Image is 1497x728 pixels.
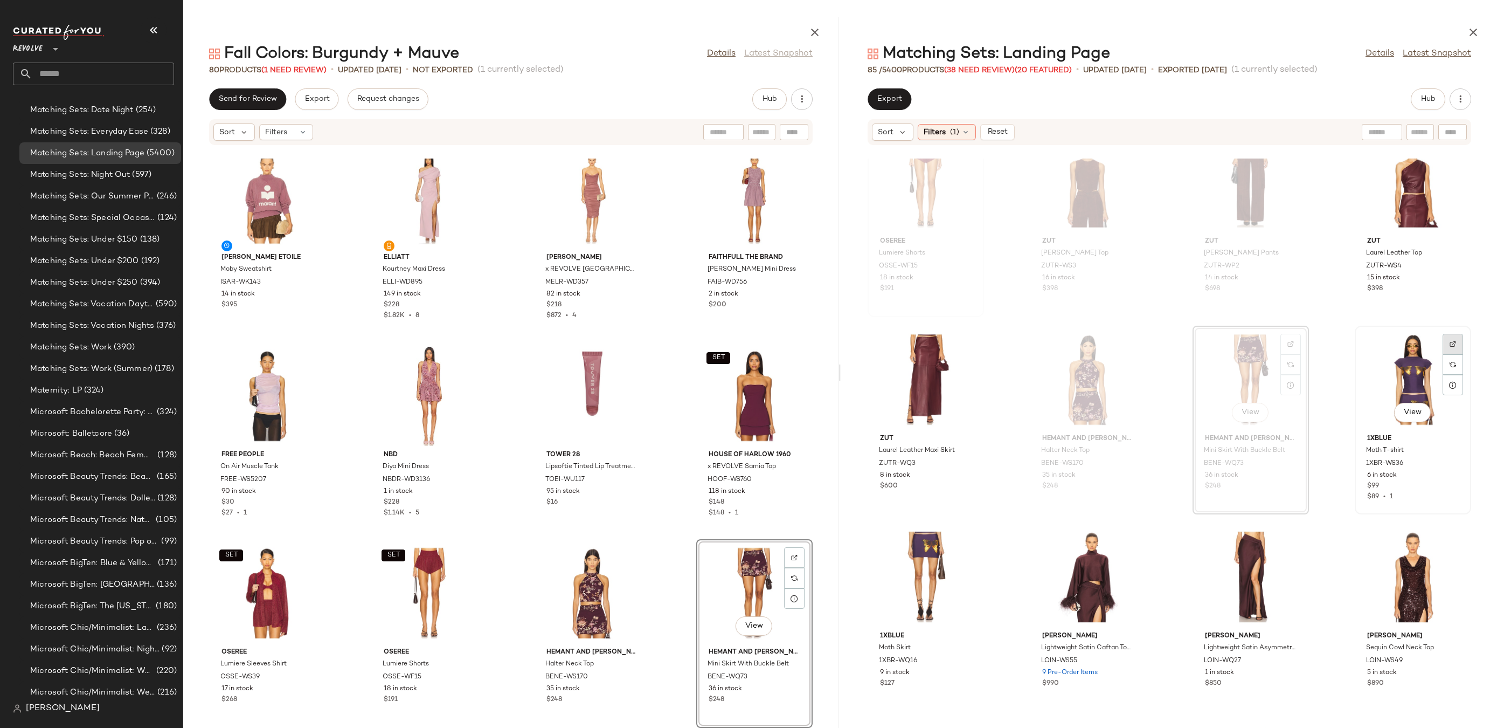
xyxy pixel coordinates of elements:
button: SET [382,550,405,561]
span: $1.14K [384,510,405,517]
span: $89 [1367,493,1379,500]
img: svg%3e [868,49,878,59]
span: ELLIATT [384,253,475,263]
span: Mini Skirt With Buckle Belt [708,660,789,669]
span: (236) [155,622,177,634]
span: (180) [154,600,177,613]
span: • [1151,64,1154,77]
span: ZUTR-WS4 [1366,262,1402,271]
span: $30 [221,498,234,507]
span: Matching Sets: Vacation Daytime [30,298,154,311]
span: ELLI-WD895 [383,278,422,287]
span: 14 in stock [221,290,255,299]
span: (178) [153,363,174,375]
span: $99 [1367,482,1379,491]
span: Laurel Leather Maxi Skirt [879,446,955,456]
span: SET [387,552,400,559]
span: Microsoft Beauty Trends: Natural [30,514,154,526]
span: Microsoft BigTen: The [US_STATE][GEOGRAPHIC_DATA] [30,600,154,613]
span: 14 in stock [1205,273,1238,283]
span: LOIN-WQ27 [1204,656,1241,666]
span: • [405,312,415,319]
span: $16 [546,498,558,507]
button: SET [219,550,243,561]
span: (220) [154,665,177,677]
span: (1 currently selected) [1231,64,1318,77]
span: (138) [138,233,160,246]
img: BENE-WQ73_V1.jpg [1196,329,1305,430]
span: Halter Neck Top [545,660,594,669]
span: $698 [1205,284,1220,294]
span: 8 in stock [880,471,910,480]
span: BENE-WQ73 [708,672,747,682]
span: Microsoft: Balletcore [30,428,112,440]
span: (5400) [144,147,175,160]
span: (99) [159,535,177,548]
span: • [406,64,408,77]
span: Free People [221,450,313,460]
img: 1XBR-WQ16_V1.jpg [871,527,980,627]
span: 9 Pre-Order Items [1042,668,1098,678]
span: SET [224,552,238,559]
span: 1 in stock [1205,668,1234,678]
p: updated [DATE] [338,65,401,76]
img: OSSE-WS39_V1.jpg [213,543,322,643]
span: Lumiere Shorts [879,249,925,258]
span: [PERSON_NAME] Etoile [221,253,313,263]
span: FREE-WS5207 [220,475,266,485]
button: View [736,616,772,636]
span: Matching Sets: Work [30,341,112,354]
span: 1 [1390,493,1393,500]
span: OSSE-WS39 [220,672,260,682]
span: Matching Sets: Under $200 [30,255,139,267]
span: • [562,312,572,319]
span: (324) [82,384,104,397]
span: 8 [415,312,419,319]
span: 15 in stock [1367,273,1400,283]
span: Diya Mini Dress [383,462,429,472]
span: $890 [1367,679,1384,689]
span: (394) [138,277,161,289]
span: • [1379,493,1390,500]
span: (20 Featured) [1015,66,1072,74]
span: 4 [572,312,577,319]
span: 5 [415,510,419,517]
span: ZUTR-WQ3 [879,459,916,469]
span: MELR-WD357 [545,278,588,287]
span: • [724,510,735,517]
span: Request changes [357,95,419,104]
span: Lumiere Sleeves Shirt [220,660,287,669]
span: Moby Sweatshirt [220,265,272,274]
span: $398 [1367,284,1383,294]
span: ZUTR-WS3 [1041,262,1076,271]
span: 6 in stock [1367,471,1397,480]
span: 1XBR-WS36 [1366,459,1403,469]
span: 1 in stock [384,487,413,497]
span: House of Harlow 1960 [709,450,800,460]
span: [PERSON_NAME] [546,253,638,263]
span: (376) [154,320,176,332]
span: TOEI-WU117 [545,475,585,485]
span: • [233,510,244,517]
a: Details [707,47,736,60]
span: ZUT [1205,237,1297,246]
span: (328) [148,126,170,138]
img: 1XBR-WS36_V1.jpg [1359,329,1467,430]
span: (136) [155,579,177,591]
span: Lightweight Satin Asymmetric Maxi Skirt [1204,643,1295,653]
span: Oseree [221,648,313,657]
img: BENE-WQ73_V1.jpg [700,543,809,643]
span: (597) [130,169,151,181]
span: (128) [155,492,177,505]
span: $228 [384,300,399,310]
img: LOIN-WQ27_V1.jpg [1196,527,1305,627]
span: $218 [546,300,562,310]
span: 1XBLUE [880,631,972,641]
span: 1 [244,510,247,517]
img: svg%3e [386,243,392,249]
span: Halter Neck Top [1041,446,1090,456]
span: Matching Sets: Work (Summer) [30,363,153,375]
span: $191 [384,695,398,705]
button: Request changes [348,88,428,110]
a: Latest Snapshot [1403,47,1471,60]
